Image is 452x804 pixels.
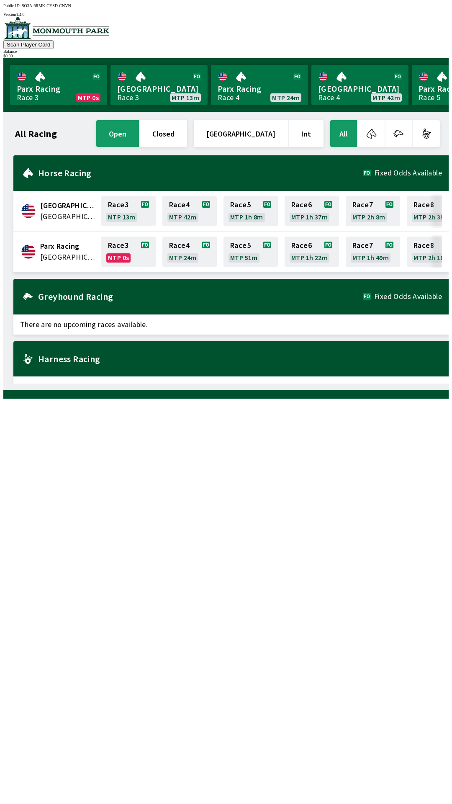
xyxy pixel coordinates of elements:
[413,214,450,220] span: MTP 2h 39m
[291,242,312,249] span: Race 6
[15,130,57,137] h1: All Racing
[38,170,363,176] h2: Horse Racing
[230,201,251,208] span: Race 5
[413,201,434,208] span: Race 8
[13,314,449,335] span: There are no upcoming races available.
[285,196,339,226] a: Race6MTP 1h 37m
[318,83,402,94] span: [GEOGRAPHIC_DATA]
[38,293,363,300] h2: Greyhound Racing
[40,200,96,211] span: Monmouth Park
[38,356,442,362] h2: Harness Racing
[108,242,128,249] span: Race 3
[110,65,208,105] a: [GEOGRAPHIC_DATA]Race 3MTP 13m
[285,237,339,267] a: Race6MTP 1h 22m
[17,83,100,94] span: Parx Racing
[352,214,385,220] span: MTP 2h 8m
[194,120,288,147] button: [GEOGRAPHIC_DATA]
[223,196,278,226] a: Race5MTP 1h 8m
[330,120,357,147] button: All
[218,94,239,101] div: Race 4
[169,254,197,261] span: MTP 24m
[352,254,389,261] span: MTP 1h 49m
[117,83,201,94] span: [GEOGRAPHIC_DATA]
[162,237,217,267] a: Race4MTP 24m
[291,214,328,220] span: MTP 1h 37m
[78,94,99,101] span: MTP 0s
[101,237,156,267] a: Race3MTP 0s
[223,237,278,267] a: Race5MTP 51m
[346,237,400,267] a: Race7MTP 1h 49m
[419,94,440,101] div: Race 5
[169,214,197,220] span: MTP 42m
[230,254,258,261] span: MTP 51m
[3,12,449,17] div: Version 1.4.0
[211,65,308,105] a: Parx RacingRace 4MTP 24m
[230,242,251,249] span: Race 5
[289,120,324,147] button: Int
[272,94,300,101] span: MTP 24m
[3,17,109,39] img: venue logo
[96,120,139,147] button: open
[311,65,408,105] a: [GEOGRAPHIC_DATA]Race 4MTP 42m
[40,241,96,252] span: Parx Racing
[346,196,400,226] a: Race7MTP 2h 8m
[172,94,199,101] span: MTP 13m
[101,196,156,226] a: Race3MTP 13m
[318,94,340,101] div: Race 4
[117,94,139,101] div: Race 3
[108,254,129,261] span: MTP 0s
[374,170,442,176] span: Fixed Odds Available
[3,40,54,49] button: Scan Player Card
[291,254,328,261] span: MTP 1h 22m
[169,242,190,249] span: Race 4
[291,201,312,208] span: Race 6
[108,201,128,208] span: Race 3
[218,83,301,94] span: Parx Racing
[40,211,96,222] span: United States
[108,214,136,220] span: MTP 13m
[162,196,217,226] a: Race4MTP 42m
[10,65,107,105] a: Parx RacingRace 3MTP 0s
[13,376,449,397] span: There are no upcoming races available.
[3,3,449,8] div: Public ID:
[169,201,190,208] span: Race 4
[413,254,450,261] span: MTP 2h 16m
[230,214,263,220] span: MTP 1h 8m
[413,242,434,249] span: Race 8
[352,201,373,208] span: Race 7
[17,94,39,101] div: Race 3
[372,94,400,101] span: MTP 42m
[40,252,96,263] span: United States
[374,293,442,300] span: Fixed Odds Available
[3,54,449,58] div: $ 0.00
[3,49,449,54] div: Balance
[140,120,187,147] button: closed
[22,3,71,8] span: SO3A-6RMK-CYSD-CNVN
[352,242,373,249] span: Race 7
